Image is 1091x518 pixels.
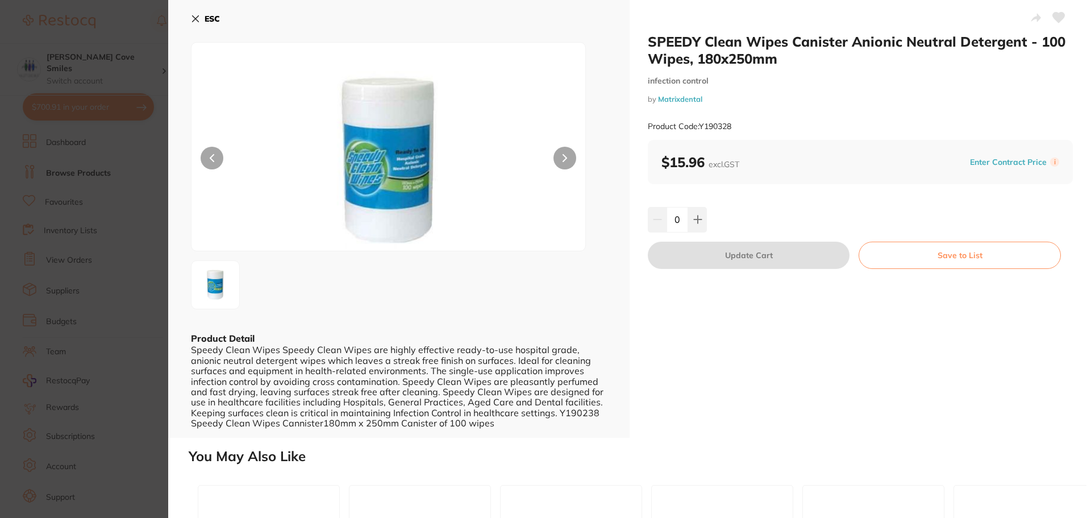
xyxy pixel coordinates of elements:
img: XzMwMHgzMDAuanBn [195,264,236,305]
img: XzMwMHgzMDAuanBn [270,71,507,251]
h2: You May Also Like [189,449,1086,465]
b: Product Detail [191,333,255,344]
small: Product Code: Y190328 [648,122,731,131]
button: ESC [191,9,220,28]
small: by [648,95,1073,103]
button: Save to List [859,242,1061,269]
button: Update Cart [648,242,850,269]
b: $15.96 [661,154,739,171]
h2: SPEEDY Clean Wipes Canister Anionic Neutral Detergent - 100 Wipes, 180x250mm [648,33,1073,67]
b: ESC [205,14,220,24]
small: infection control [648,76,1073,86]
span: excl. GST [709,159,739,169]
button: Enter Contract Price [967,157,1050,168]
a: Matrixdental [658,94,702,103]
label: i [1050,158,1059,167]
div: Speedy Clean Wipes Speedy Clean Wipes are highly effective ready-to-use hospital grade, anionic n... [191,345,607,428]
